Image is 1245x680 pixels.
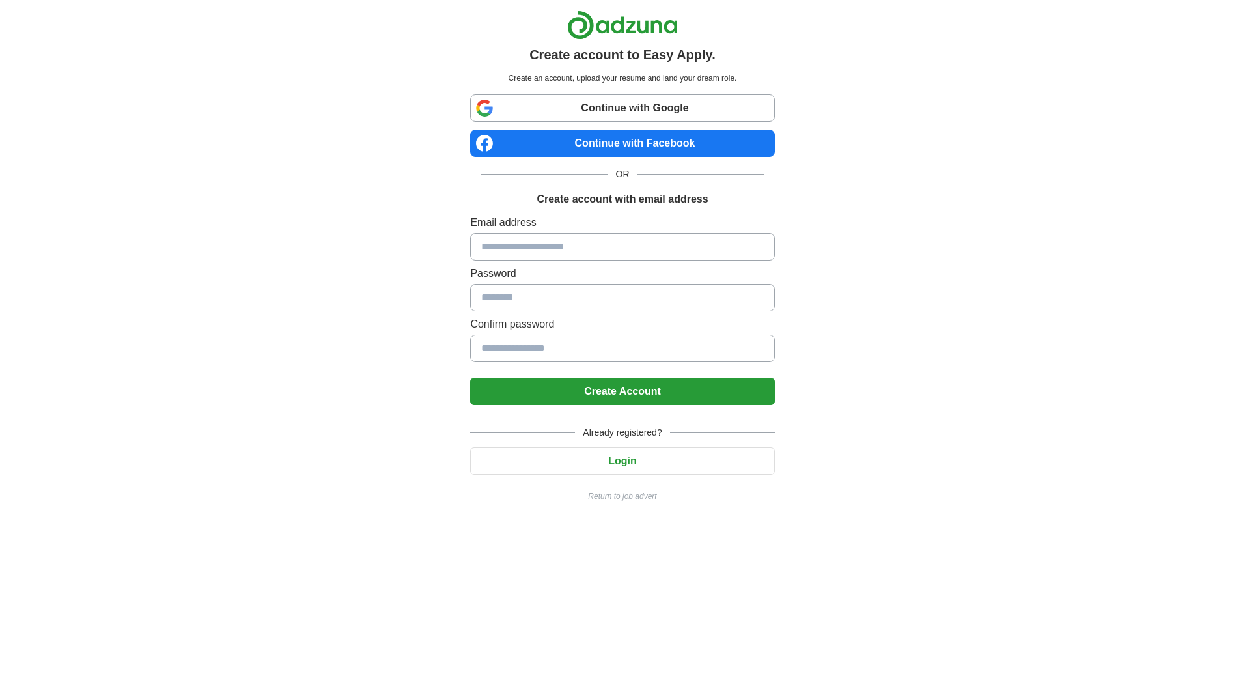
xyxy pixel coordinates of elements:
label: Password [470,266,774,281]
label: Email address [470,215,774,231]
h1: Create account with email address [537,191,708,207]
span: OR [608,167,637,181]
button: Create Account [470,378,774,405]
button: Login [470,447,774,475]
label: Confirm password [470,317,774,332]
p: Create an account, upload your resume and land your dream role. [473,72,772,84]
a: Continue with Google [470,94,774,122]
span: Already registered? [575,426,669,440]
a: Return to job advert [470,490,774,502]
h1: Create account to Easy Apply. [529,45,716,64]
a: Continue with Facebook [470,130,774,157]
img: Adzuna logo [567,10,678,40]
a: Login [470,455,774,466]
